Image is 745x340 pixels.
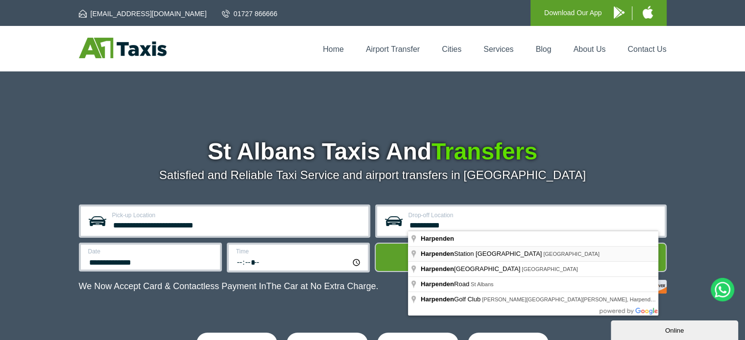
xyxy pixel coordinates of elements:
a: Airport Transfer [366,45,420,53]
span: Harpenden [421,250,454,257]
span: Harpenden [421,280,454,288]
p: We Now Accept Card & Contactless Payment In [79,281,379,292]
p: Download Our App [544,7,602,19]
a: About Us [574,45,606,53]
span: [PERSON_NAME][GEOGRAPHIC_DATA][PERSON_NAME], Harpenden [482,296,656,302]
a: Contact Us [627,45,666,53]
span: Transfers [432,138,537,164]
label: Time [236,249,362,254]
span: [GEOGRAPHIC_DATA] [522,266,578,272]
p: Satisfied and Reliable Taxi Service and airport transfers in [GEOGRAPHIC_DATA] [79,168,667,182]
span: Harpenden [421,295,454,303]
button: Get Quote [375,243,667,272]
label: Pick-up Location [112,212,362,218]
span: Station [GEOGRAPHIC_DATA] [421,250,543,257]
a: Cities [442,45,461,53]
label: Date [88,249,214,254]
span: [GEOGRAPHIC_DATA] [543,251,600,257]
h1: St Albans Taxis And [79,140,667,163]
label: Drop-off Location [409,212,659,218]
span: Golf Club [421,295,482,303]
iframe: chat widget [611,318,740,340]
img: A1 Taxis Android App [614,6,625,19]
span: [GEOGRAPHIC_DATA] [421,265,522,272]
span: St Albans [471,281,493,287]
span: Harpenden [421,265,454,272]
a: Home [323,45,344,53]
a: Services [483,45,513,53]
img: A1 Taxis St Albans LTD [79,38,167,58]
a: 01727 866666 [222,9,278,19]
span: Road [421,280,471,288]
span: Harpenden [421,235,454,242]
span: The Car at No Extra Charge. [266,281,378,291]
img: A1 Taxis iPhone App [643,6,653,19]
a: Blog [535,45,551,53]
a: [EMAIL_ADDRESS][DOMAIN_NAME] [79,9,207,19]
